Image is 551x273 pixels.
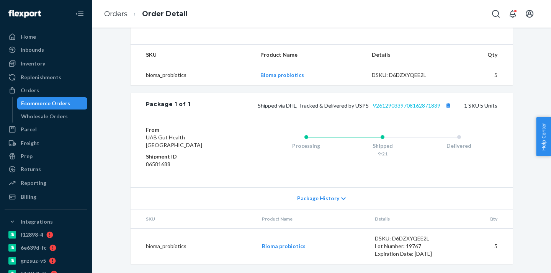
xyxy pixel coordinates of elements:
a: Prep [5,150,87,162]
td: bioma_probiotics [131,65,254,85]
dt: From [146,126,237,134]
div: Reporting [21,179,46,187]
span: Package History [297,195,339,202]
div: 6e639d-fc [21,244,46,252]
button: Open Search Box [488,6,504,21]
img: Flexport logo [8,10,41,18]
button: Open account menu [522,6,537,21]
a: 9261290339708162871839 [373,102,440,109]
button: Copy tracking number [443,100,453,110]
span: Shipped via DHL, Tracked & Delivered by USPS [258,102,453,109]
a: Inventory [5,57,87,70]
a: Bioma probiotics [260,72,304,78]
span: UAB Gut Health [GEOGRAPHIC_DATA] [146,134,202,148]
th: Product Name [254,45,366,65]
a: Freight [5,137,87,149]
button: Close Navigation [72,6,87,21]
div: Wholesale Orders [21,113,68,120]
a: Replenishments [5,71,87,83]
th: SKU [131,45,254,65]
div: Billing [21,193,36,201]
button: Help Center [536,117,551,156]
a: Billing [5,191,87,203]
a: f12898-4 [5,229,87,241]
td: bioma_probiotics [131,229,256,264]
ol: breadcrumbs [98,3,194,25]
div: Integrations [21,218,53,226]
button: Integrations [5,216,87,228]
a: Returns [5,163,87,175]
td: 5 [453,229,513,264]
div: Delivered [421,142,497,150]
th: Product Name [256,209,369,229]
a: Order Detail [142,10,188,18]
a: 6e639d-fc [5,242,87,254]
th: SKU [131,209,256,229]
a: Wholesale Orders [17,110,88,123]
div: 1 SKU 5 Units [190,100,497,110]
div: Shipped [344,142,421,150]
a: Inbounds [5,44,87,56]
a: Parcel [5,123,87,136]
div: Returns [21,165,41,173]
div: DSKU: D6DZXYQEE2L [375,235,447,242]
button: Open notifications [505,6,520,21]
div: Ecommerce Orders [21,100,70,107]
a: Reporting [5,177,87,189]
div: Package 1 of 1 [146,100,191,110]
th: Details [366,45,450,65]
a: Bioma probiotics [262,243,306,249]
div: f12898-4 [21,231,43,239]
th: Qty [453,209,513,229]
a: gnzsuz-v5 [5,255,87,267]
div: Parcel [21,126,37,133]
div: Home [21,33,36,41]
th: Qty [450,45,513,65]
div: 9/21 [344,150,421,157]
dd: 86581688 [146,160,237,168]
div: DSKU: D6DZXYQEE2L [372,71,444,79]
div: Inventory [21,60,45,67]
dt: Shipment ID [146,153,237,160]
a: Ecommerce Orders [17,97,88,110]
a: Orders [5,84,87,96]
div: Prep [21,152,33,160]
div: Expiration Date: [DATE] [375,250,447,258]
th: Details [369,209,453,229]
div: Orders [21,87,39,94]
div: Inbounds [21,46,44,54]
a: Orders [104,10,128,18]
div: gnzsuz-v5 [21,257,46,265]
td: 5 [450,65,513,85]
div: Processing [268,142,345,150]
a: Home [5,31,87,43]
div: Freight [21,139,39,147]
div: Replenishments [21,74,61,81]
div: Lot Number: 19767 [375,242,447,250]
